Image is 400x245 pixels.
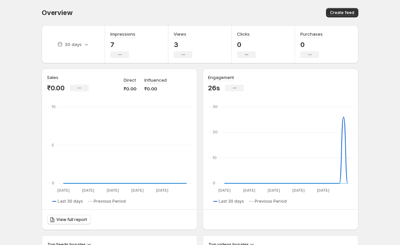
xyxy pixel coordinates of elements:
p: 7 [110,41,135,49]
text: 10 [213,155,217,160]
span: Previous Period [94,199,126,204]
text: 20 [213,130,218,134]
text: 10 [52,104,56,109]
p: 0 [237,41,256,49]
span: Last 30 days [58,199,83,204]
text: [DATE] [292,188,305,193]
p: 26s [208,84,220,92]
text: [DATE] [317,188,329,193]
text: 5 [52,143,54,147]
text: [DATE] [218,188,231,193]
p: 3 [174,41,192,49]
text: [DATE] [268,188,280,193]
p: Direct [124,77,136,83]
span: Create feed [330,10,354,15]
span: View full report [56,217,87,222]
text: [DATE] [82,188,94,193]
h3: Engagement [208,74,234,81]
h3: Clicks [237,31,250,37]
text: [DATE] [107,188,119,193]
text: [DATE] [156,188,168,193]
h3: Purchases [300,31,323,37]
text: 30 [213,104,218,109]
button: Create feed [326,8,358,17]
p: 30 days [65,41,82,48]
text: [DATE] [243,188,255,193]
p: ₹0.00 [124,85,136,92]
h3: Views [174,31,186,37]
p: Influenced [144,77,167,83]
a: View full report [47,215,91,224]
span: Previous Period [255,199,287,204]
p: ₹0.00 [144,85,167,92]
span: Last 30 days [219,199,244,204]
text: 0 [52,181,54,185]
h3: Impressions [110,31,135,37]
p: 0 [300,41,323,49]
text: [DATE] [131,188,144,193]
span: Overview [42,9,72,17]
h3: Sales [47,74,58,81]
text: [DATE] [57,188,70,193]
p: ₹0.00 [47,84,65,92]
text: 0 [213,181,215,185]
